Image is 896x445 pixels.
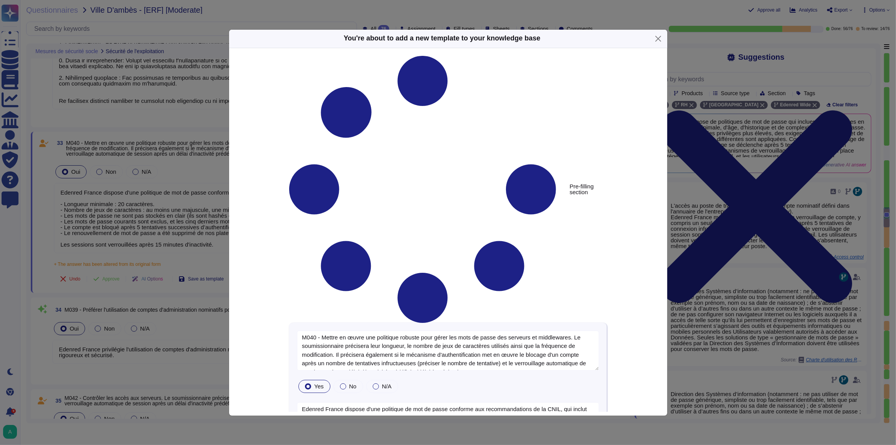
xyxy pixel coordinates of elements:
[297,331,599,371] textarea: M040 - Mettre en œuvre une politique robuste pour gérer les mots de passe des serveurs et middlew...
[652,33,664,45] button: Close
[289,56,607,323] div: Pre-filling section
[343,34,540,42] b: You're about to add a new template to your knowledge base
[314,383,323,390] span: Yes
[349,383,357,390] span: No
[382,383,392,390] span: N/A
